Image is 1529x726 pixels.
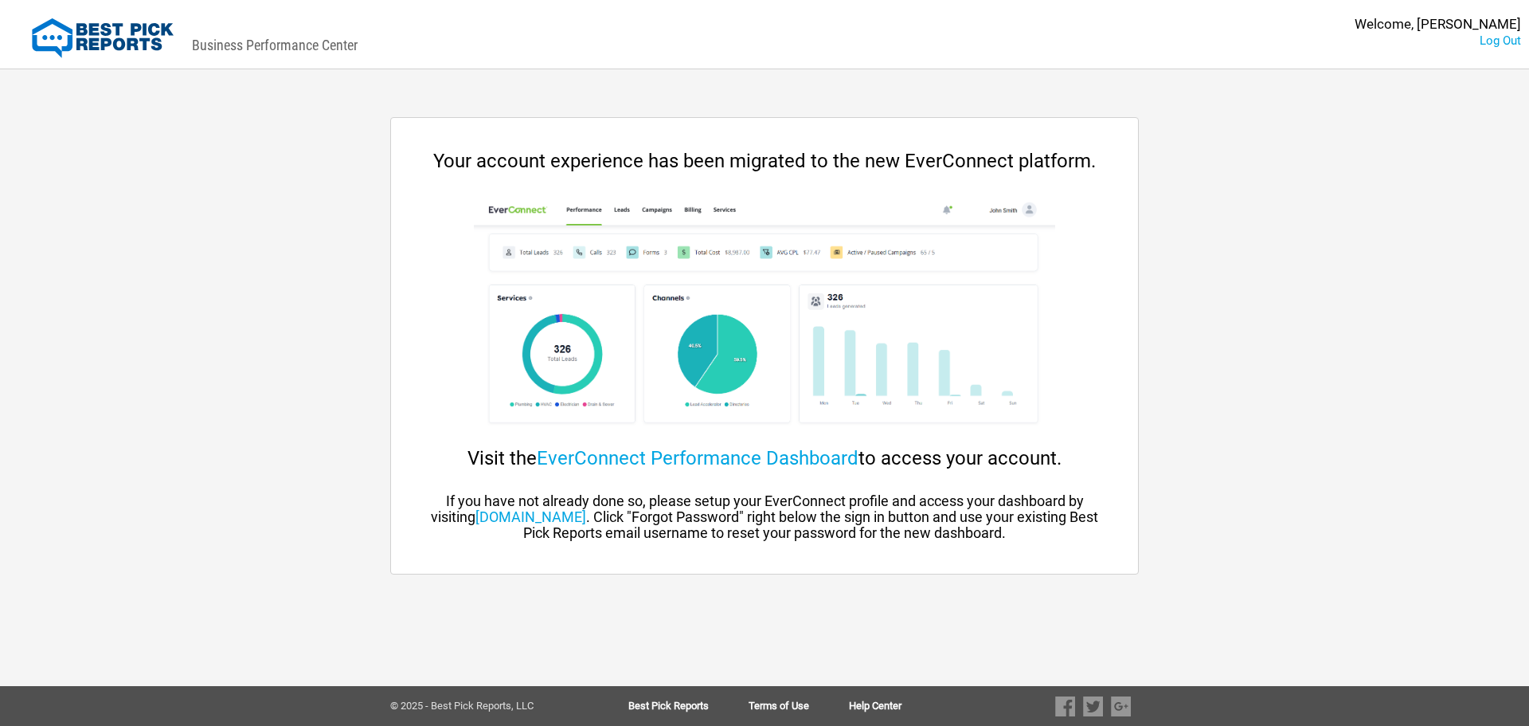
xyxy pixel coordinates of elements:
a: Log Out [1480,33,1521,48]
a: Terms of Use [749,700,849,712]
div: Your account experience has been migrated to the new EverConnect platform. [423,150,1106,172]
div: Visit the to access your account. [423,447,1106,469]
a: EverConnect Performance Dashboard [537,447,858,469]
div: If you have not already done so, please setup your EverConnect profile and access your dashboard ... [423,493,1106,541]
img: cp-dashboard.png [474,196,1054,435]
a: Best Pick Reports [628,700,749,712]
img: Best Pick Reports Logo [32,18,174,58]
a: Help Center [849,700,901,712]
a: [DOMAIN_NAME] [475,508,586,525]
div: © 2025 - Best Pick Reports, LLC [390,700,577,712]
div: Welcome, [PERSON_NAME] [1355,16,1521,33]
